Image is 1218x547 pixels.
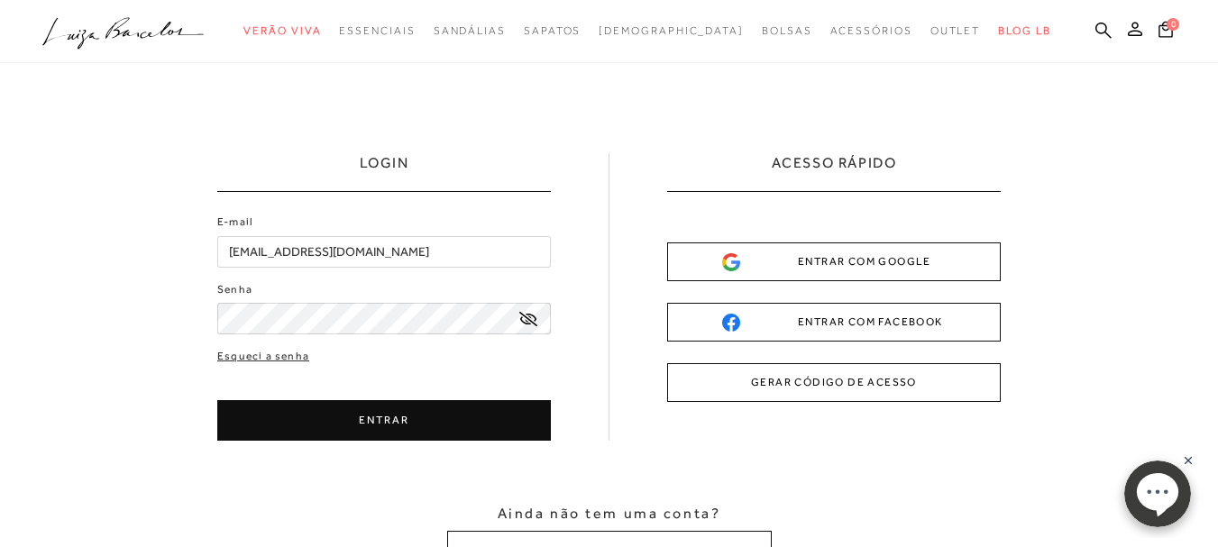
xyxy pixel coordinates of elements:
span: Essenciais [339,24,415,37]
a: noSubCategoriesText [830,14,912,48]
span: Sapatos [524,24,581,37]
span: 0 [1167,18,1179,31]
span: BLOG LB [998,24,1050,37]
button: GERAR CÓDIGO DE ACESSO [667,363,1001,402]
label: E-mail [217,214,253,231]
a: noSubCategoriesText [243,14,321,48]
button: ENTRAR COM GOOGLE [667,242,1001,281]
a: noSubCategoriesText [599,14,744,48]
span: Outlet [930,24,981,37]
a: noSubCategoriesText [434,14,506,48]
button: ENTRAR COM FACEBOOK [667,303,1001,342]
a: BLOG LB [998,14,1050,48]
span: [DEMOGRAPHIC_DATA] [599,24,744,37]
h1: LOGIN [360,153,409,191]
span: Verão Viva [243,24,321,37]
a: noSubCategoriesText [524,14,581,48]
div: ENTRAR COM FACEBOOK [722,313,946,332]
span: Sandálias [434,24,506,37]
button: 0 [1153,20,1178,44]
a: noSubCategoriesText [339,14,415,48]
div: ENTRAR COM GOOGLE [722,252,946,271]
a: Esqueci a senha [217,348,309,365]
a: noSubCategoriesText [762,14,812,48]
span: Ainda não tem uma conta? [498,504,720,524]
a: exibir senha [519,312,537,325]
h2: ACESSO RÁPIDO [772,153,897,191]
span: Acessórios [830,24,912,37]
span: Bolsas [762,24,812,37]
input: E-mail [217,236,551,268]
button: ENTRAR [217,400,551,441]
label: Senha [217,281,252,298]
a: noSubCategoriesText [930,14,981,48]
